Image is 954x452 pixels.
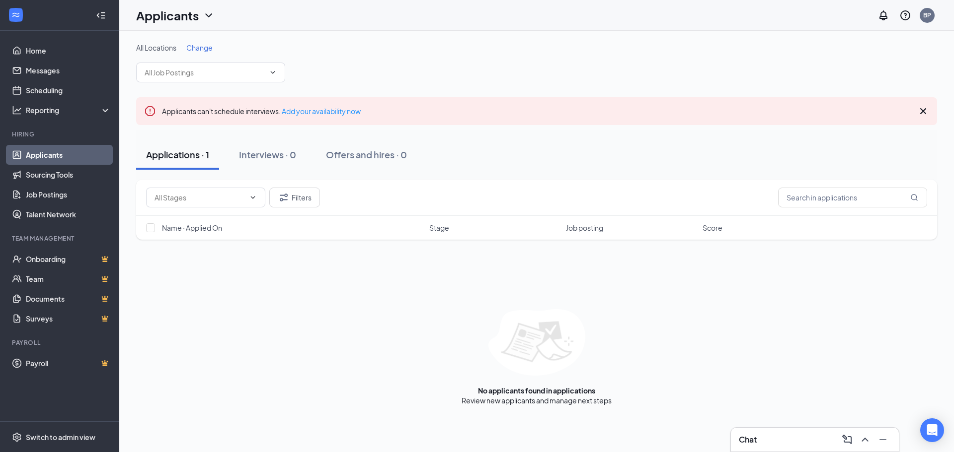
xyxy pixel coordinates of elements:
div: Team Management [12,234,109,243]
input: Search in applications [778,188,927,207]
span: Name · Applied On [162,223,222,233]
input: All Job Postings [145,67,265,78]
svg: ChevronDown [249,194,257,201]
svg: Notifications [877,9,889,21]
a: TeamCrown [26,269,111,289]
div: No applicants found in applications [478,386,595,395]
a: DocumentsCrown [26,289,111,309]
h3: Chat [739,434,757,445]
a: SurveysCrown [26,309,111,328]
a: OnboardingCrown [26,249,111,269]
div: Interviews · 0 [239,148,296,161]
svg: Cross [917,105,929,117]
div: Payroll [12,338,109,347]
svg: ChevronDown [203,9,215,21]
img: empty-state [488,309,585,376]
a: Scheduling [26,80,111,100]
svg: WorkstreamLogo [11,10,21,20]
span: Job posting [566,223,603,233]
a: Add your availability now [282,107,361,116]
svg: MagnifyingGlass [910,194,918,201]
span: Stage [429,223,449,233]
svg: Filter [278,192,290,203]
a: Sourcing Tools [26,165,111,185]
input: All Stages [155,192,245,203]
h1: Applicants [136,7,199,24]
button: ChevronUp [857,432,873,448]
button: Filter Filters [269,188,320,207]
div: Open Intercom Messenger [920,418,944,442]
svg: Collapse [96,10,106,20]
div: Switch to admin view [26,432,95,442]
a: Talent Network [26,204,111,224]
div: Review new applicants and manage next steps [462,395,612,405]
svg: ChevronDown [269,68,277,76]
div: BP [923,11,931,19]
span: Score [703,223,722,233]
a: Home [26,41,111,61]
div: Applications · 1 [146,148,209,161]
svg: ChevronUp [859,434,871,446]
span: Change [186,43,213,52]
div: Hiring [12,130,109,138]
svg: Error [144,105,156,117]
a: Applicants [26,145,111,165]
div: Offers and hires · 0 [326,148,407,161]
span: All Locations [136,43,176,52]
svg: Analysis [12,105,22,115]
div: Reporting [26,105,111,115]
button: ComposeMessage [839,432,855,448]
a: Job Postings [26,185,111,204]
svg: Settings [12,432,22,442]
svg: Minimize [877,434,889,446]
svg: QuestionInfo [899,9,911,21]
a: PayrollCrown [26,353,111,373]
svg: ComposeMessage [841,434,853,446]
a: Messages [26,61,111,80]
span: Applicants can't schedule interviews. [162,107,361,116]
button: Minimize [875,432,891,448]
